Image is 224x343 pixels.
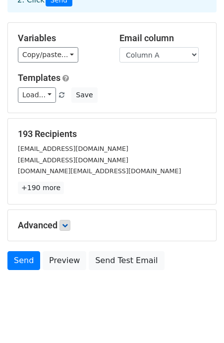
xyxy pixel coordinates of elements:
[18,182,64,194] a: +190 more
[71,87,97,103] button: Save
[18,145,128,152] small: [EMAIL_ADDRESS][DOMAIN_NAME]
[18,156,128,164] small: [EMAIL_ADDRESS][DOMAIN_NAME]
[18,87,56,103] a: Load...
[18,167,181,175] small: [DOMAIN_NAME][EMAIL_ADDRESS][DOMAIN_NAME]
[18,33,105,44] h5: Variables
[18,129,206,139] h5: 193 Recipients
[89,251,164,270] a: Send Test Email
[43,251,86,270] a: Preview
[18,72,60,83] a: Templates
[119,33,206,44] h5: Email column
[18,220,206,231] h5: Advanced
[18,47,78,63] a: Copy/paste...
[7,251,40,270] a: Send
[174,295,224,343] iframe: Chat Widget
